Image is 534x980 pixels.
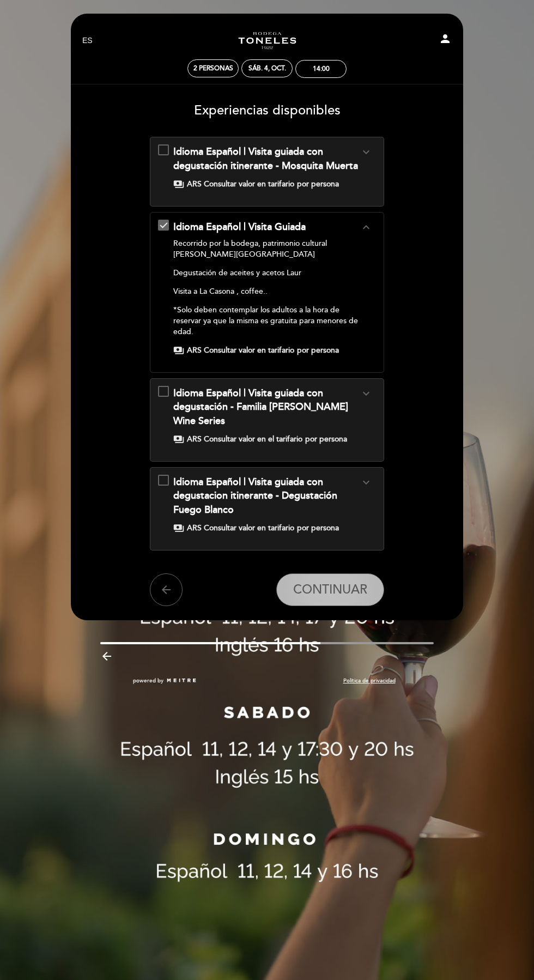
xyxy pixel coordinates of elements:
[158,220,375,356] md-checkbox: Idioma Español | Visita Guiada expand_more Recorrido por la bodega, patrimonio cultural de Mendoz...
[173,146,358,172] span: Idioma Español | Visita guiada con degustación itinerante - Mosquita Muerta
[194,102,341,118] span: Experiencias disponibles
[158,475,375,534] md-checkbox: Idioma Español | Visita guiada con degustacion itinerante - Degustación Fuego Blanco expand_more ...
[173,523,184,534] span: payments
[199,26,335,56] a: Turismo Bodega Los Toneles
[173,476,337,516] span: Idioma Español | Visita guiada con degustacion itinerante - Degustación Fuego Blanco
[173,286,359,297] p: Visita a La Casona , coffee..
[173,268,359,279] p: Degustación de aceites y acetos Laur
[173,238,359,260] p: Recorrido por la bodega, patrimonio cultural [PERSON_NAME][GEOGRAPHIC_DATA]
[173,434,184,445] span: payments
[276,573,384,606] button: CONTINUAR
[173,179,184,190] span: payments
[356,475,376,489] button: expand_more
[100,650,113,663] i: arrow_backward
[158,386,375,445] md-checkbox: Idioma Español | Visita guiada con degustación - Familia Millan Wine Series expand_more -Satélite...
[187,434,302,445] span: ARS Consultar valor en el tarifario
[173,305,359,337] p: *Solo deben contemplar los adultos a la hora de reservar ya que la misma es gratuita para menores...
[293,582,367,597] span: CONTINUAR
[173,221,306,233] span: Idioma Español | Visita Guiada
[356,386,376,401] button: expand_more
[160,583,173,596] i: arrow_back
[166,678,197,683] img: MEITRE
[133,677,163,685] span: powered by
[173,387,348,427] span: Idioma Español | Visita guiada con degustación - Familia [PERSON_NAME] Wine Series
[150,573,183,606] button: arrow_back
[133,677,197,685] a: powered by
[158,145,375,189] md-checkbox: Idioma Español | Visita guiada con degustación itinerante - Mosquita Muerta expand_more -Mosquita...
[360,387,373,400] i: expand_more
[305,434,347,445] span: por persona
[187,179,294,190] span: ARS Consultar valor en tarifario
[173,345,184,356] span: payments
[360,146,373,159] i: expand_more
[193,64,233,72] span: 2 personas
[297,345,339,356] span: por persona
[297,523,339,534] span: por persona
[360,221,373,234] i: expand_less
[360,476,373,489] i: expand_more
[356,220,376,234] button: expand_less
[439,32,452,45] i: person
[439,32,452,49] button: person
[343,677,396,685] a: Política de privacidad
[187,345,294,356] span: ARS Consultar valor en tarifario
[313,65,330,73] div: 14:00
[356,145,376,159] button: expand_more
[248,64,286,72] div: sáb. 4, oct.
[297,179,339,190] span: por persona
[187,523,294,534] span: ARS Consultar valor en tarifario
